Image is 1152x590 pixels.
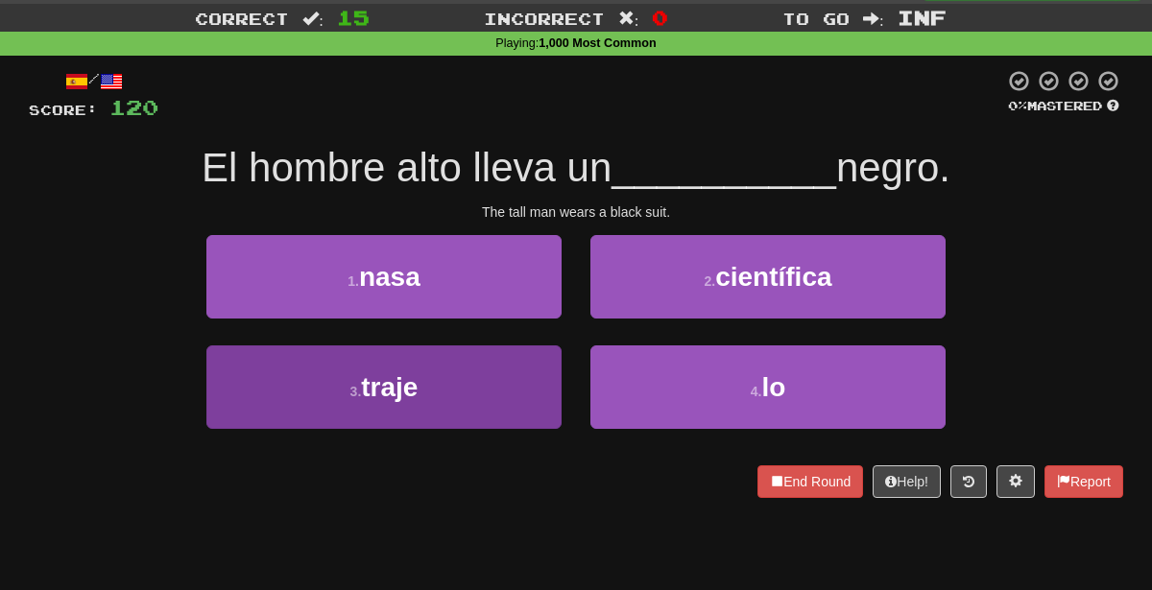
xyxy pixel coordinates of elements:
small: 1 . [348,273,359,289]
small: 3 . [350,384,362,399]
span: To go [782,9,850,28]
span: Inf [898,6,947,29]
small: 2 . [704,273,715,289]
strong: 1,000 Most Common [539,36,656,50]
button: Help! [873,465,941,498]
span: 120 [109,95,158,119]
button: 3.traje [206,345,562,429]
span: Score: [29,102,98,118]
button: Round history (alt+y) [950,465,987,498]
div: Mastered [1004,98,1123,115]
span: lo [761,372,785,402]
span: El hombre alto lleva un [202,145,612,190]
span: traje [361,372,418,402]
span: 15 [337,6,370,29]
span: : [302,11,324,27]
span: científica [715,262,831,292]
span: : [618,11,639,27]
span: 0 [652,6,668,29]
span: Correct [195,9,289,28]
span: 0 % [1008,98,1027,113]
span: Incorrect [484,9,605,28]
span: __________ [612,145,836,190]
button: End Round [757,465,863,498]
button: 1.nasa [206,235,562,319]
button: Report [1044,465,1123,498]
span: nasa [359,262,420,292]
div: The tall man wears a black suit. [29,202,1123,222]
button: 4.lo [590,345,946,429]
div: / [29,69,158,93]
button: 2.científica [590,235,946,319]
small: 4 . [751,384,762,399]
span: : [863,11,884,27]
span: negro. [836,145,950,190]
